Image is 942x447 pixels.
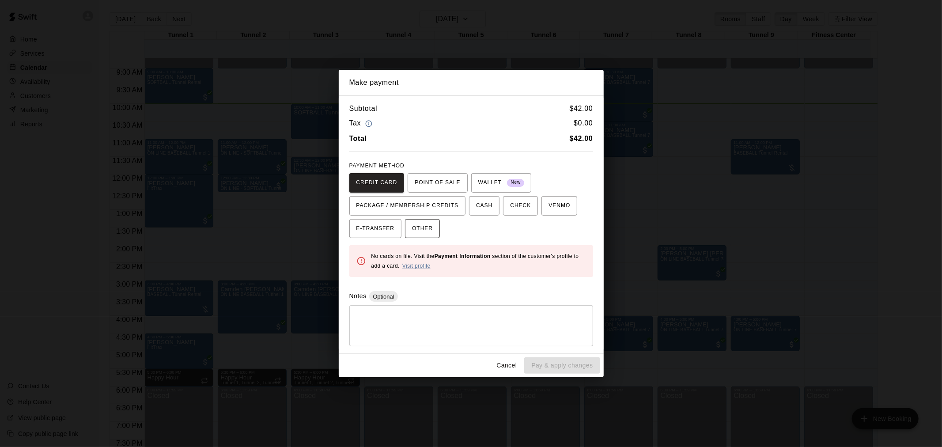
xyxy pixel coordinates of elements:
span: Optional [369,293,397,300]
h2: Make payment [339,70,604,95]
button: OTHER [405,219,440,239]
span: POINT OF SALE [415,176,460,190]
b: Payment Information [435,253,491,259]
span: No cards on file. Visit the section of the customer's profile to add a card. [371,253,579,269]
button: Cancel [492,357,521,374]
span: New [507,177,524,189]
span: OTHER [412,222,433,236]
button: CASH [469,196,499,216]
button: PACKAGE / MEMBERSHIP CREDITS [349,196,466,216]
span: CREDIT CARD [356,176,397,190]
button: E-TRANSFER [349,219,402,239]
span: CASH [476,199,492,213]
span: CHECK [510,199,531,213]
span: PACKAGE / MEMBERSHIP CREDITS [356,199,459,213]
span: WALLET [478,176,525,190]
span: VENMO [549,199,570,213]
h6: $ 42.00 [570,103,593,114]
b: Total [349,135,367,142]
h6: Tax [349,117,375,129]
label: Notes [349,292,367,299]
button: POINT OF SALE [408,173,467,193]
h6: Subtotal [349,103,378,114]
button: VENMO [541,196,577,216]
button: CREDIT CARD [349,173,405,193]
h6: $ 0.00 [574,117,593,129]
span: E-TRANSFER [356,222,395,236]
b: $ 42.00 [570,135,593,142]
button: WALLET New [471,173,532,193]
a: Visit profile [402,263,431,269]
span: PAYMENT METHOD [349,163,405,169]
button: CHECK [503,196,538,216]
